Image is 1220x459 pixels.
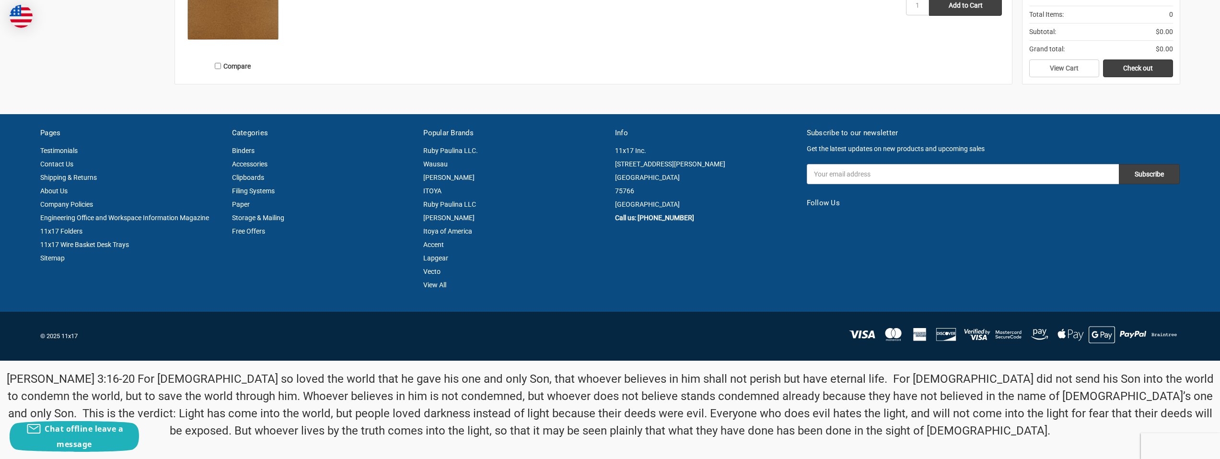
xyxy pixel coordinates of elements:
[1169,10,1173,20] span: 0
[45,424,123,449] span: Chat offline leave a message
[807,144,1180,154] p: Get the latest updates on new products and upcoming sales
[1141,433,1220,459] iframe: Google Customer Reviews
[232,187,275,195] a: Filing Systems
[40,254,65,262] a: Sitemap
[423,160,448,168] a: Wausau
[423,254,448,262] a: Lapgear
[5,370,1215,439] p: [PERSON_NAME] 3:16-20 For [DEMOGRAPHIC_DATA] so loved the world that he gave his one and only Son...
[423,174,475,181] a: [PERSON_NAME]
[1029,59,1099,78] a: View Cart
[615,128,797,139] h5: Info
[40,160,73,168] a: Contact Us
[807,164,1119,184] input: Your email address
[1029,44,1065,54] span: Grand total:
[1029,10,1064,20] span: Total Items:
[807,128,1180,139] h5: Subscribe to our newsletter
[423,268,441,275] a: Vecto
[40,331,605,341] p: © 2025 11x17
[423,187,442,195] a: ITOYA
[1103,59,1173,78] a: Check out
[232,227,265,235] a: Free Offers
[1119,164,1180,184] input: Subscribe
[423,227,472,235] a: Itoya of America
[40,147,78,154] a: Testimonials
[423,200,476,208] a: Ruby Paulina LLC
[232,174,264,181] a: Clipboards
[10,5,33,28] img: duty and tax information for United States
[40,187,68,195] a: About Us
[615,214,694,222] a: Call us: [PHONE_NUMBER]
[40,241,129,248] a: 11x17 Wire Basket Desk Trays
[40,174,97,181] a: Shipping & Returns
[232,214,284,222] a: Storage & Mailing
[40,227,82,235] a: 11x17 Folders
[232,128,414,139] h5: Categories
[1156,27,1173,37] span: $0.00
[215,63,221,69] input: Compare
[423,147,478,154] a: Ruby Paulina LLC.
[232,200,250,208] a: Paper
[40,128,222,139] h5: Pages
[615,144,797,211] address: 11x17 Inc. [STREET_ADDRESS][PERSON_NAME] [GEOGRAPHIC_DATA] 75766 [GEOGRAPHIC_DATA]
[40,200,93,208] a: Company Policies
[40,214,209,222] a: Engineering Office and Workspace Information Magazine
[423,128,605,139] h5: Popular Brands
[423,214,475,222] a: [PERSON_NAME]
[1029,27,1056,37] span: Subtotal:
[10,421,139,452] button: Chat offline leave a message
[807,198,1180,209] h5: Follow Us
[185,58,281,74] label: Compare
[232,160,267,168] a: Accessories
[423,281,446,289] a: View All
[423,241,444,248] a: Accent
[232,147,255,154] a: Binders
[1156,44,1173,54] span: $0.00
